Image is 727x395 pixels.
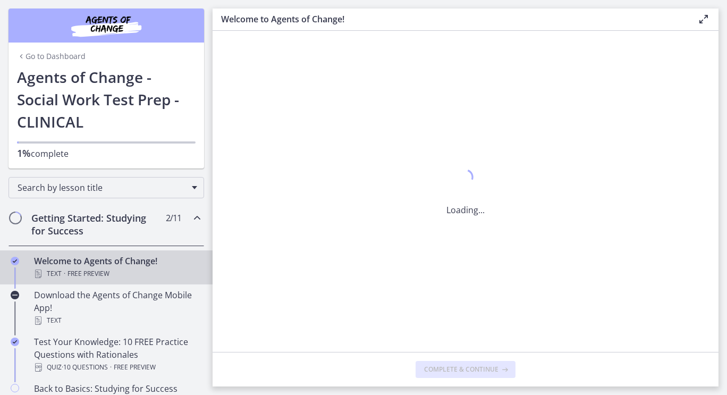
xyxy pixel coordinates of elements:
div: Search by lesson title [9,177,204,198]
h3: Welcome to Agents of Change! [221,13,680,26]
i: Completed [11,338,19,346]
span: · 10 Questions [62,361,108,374]
a: Go to Dashboard [17,51,86,62]
div: Quiz [34,361,200,374]
span: · [110,361,112,374]
div: Download the Agents of Change Mobile App! [34,289,200,327]
i: Completed [11,257,19,265]
div: Text [34,314,200,327]
div: Text [34,267,200,280]
span: Free preview [67,267,109,280]
h2: Getting Started: Studying for Success [31,212,161,237]
div: 1 [446,166,485,191]
h1: Agents of Change - Social Work Test Prep - CLINICAL [17,66,196,133]
span: Search by lesson title [18,182,187,194]
span: Free preview [114,361,156,374]
button: Complete & continue [416,361,515,378]
span: Complete & continue [424,365,498,374]
div: Welcome to Agents of Change! [34,255,200,280]
span: 1% [17,147,31,159]
img: Agents of Change [43,13,170,38]
span: 2 / 11 [166,212,181,224]
p: complete [17,147,196,160]
span: · [64,267,65,280]
div: Test Your Knowledge: 10 FREE Practice Questions with Rationales [34,335,200,374]
p: Loading... [446,204,485,216]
